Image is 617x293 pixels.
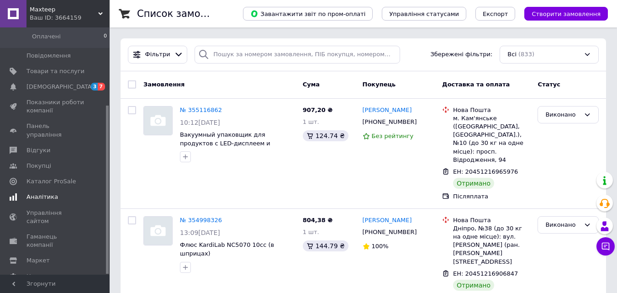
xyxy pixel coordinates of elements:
span: Покупці [26,162,51,170]
a: Фото товару [143,216,173,245]
div: Отримано [453,178,494,189]
span: 10:12[DATE] [180,119,220,126]
span: 13:09[DATE] [180,229,220,236]
span: [DEMOGRAPHIC_DATA] [26,83,94,91]
span: Управління статусами [389,11,459,17]
a: [PERSON_NAME] [363,216,412,225]
div: м. Кам'янське ([GEOGRAPHIC_DATA], [GEOGRAPHIC_DATA].), №10 (до 30 кг на одне місце): просп. Відро... [453,114,530,164]
div: Отримано [453,280,494,291]
span: Створити замовлення [532,11,601,17]
span: Фільтри [145,50,170,59]
span: ЕН: 20451216965976 [453,168,518,175]
span: Maxteep [30,5,98,14]
span: Cума [303,81,320,88]
span: 1 шт. [303,118,319,125]
span: Замовлення [143,81,185,88]
span: 7 [98,83,105,91]
span: Статус [538,81,560,88]
span: Покупець [363,81,396,88]
span: (833) [518,51,534,58]
button: Чат з покупцем [596,237,615,256]
div: Нова Пошта [453,216,530,224]
div: [PHONE_NUMBER] [361,226,419,238]
span: ЕН: 20451216906847 [453,270,518,277]
span: Повідомлення [26,52,71,60]
button: Завантажити звіт по пром-оплаті [243,7,373,21]
span: Показники роботи компанії [26,98,84,115]
div: Нова Пошта [453,106,530,114]
span: Гаманець компанії [26,233,84,249]
span: 1 шт. [303,229,319,235]
a: Фото товару [143,106,173,135]
span: Панель управління [26,122,84,139]
span: Аналітика [26,193,58,201]
span: 0 [104,32,107,41]
a: Створити замовлення [515,10,608,17]
div: Дніпро, №38 (до 30 кг на одне місце): вул. [PERSON_NAME] (ран. [PERSON_NAME][STREET_ADDRESS] [453,224,530,266]
span: Налаштування [26,272,73,281]
span: Збережені фільтри: [430,50,492,59]
span: Управління сайтом [26,209,84,225]
span: Доставка та оплата [442,81,510,88]
span: Відгуки [26,146,50,154]
span: Каталог ProSale [26,177,76,186]
div: Ваш ID: 3664159 [30,14,110,22]
input: Пошук за номером замовлення, ПІБ покупця, номером телефону, Email, номером накладної [195,46,400,64]
a: № 355116862 [180,107,222,113]
span: Оплачені [32,32,61,41]
span: Без рейтингу [372,133,414,139]
span: 100% [372,243,389,250]
span: Експорт [483,11,508,17]
span: Завантажити звіт по пром-оплаті [250,10,365,18]
h1: Список замовлень [137,8,230,19]
div: [PHONE_NUMBER] [361,116,419,128]
button: Створити замовлення [524,7,608,21]
button: Управління статусами [382,7,466,21]
span: 907,20 ₴ [303,107,333,113]
span: Маркет [26,256,50,265]
div: 144.79 ₴ [303,240,348,251]
a: № 354998326 [180,217,222,224]
div: 124.74 ₴ [303,130,348,141]
span: Всі [507,50,517,59]
img: Фото товару [144,107,172,135]
span: Товари та послуги [26,67,84,75]
a: [PERSON_NAME] [363,106,412,115]
span: 3 [91,83,98,91]
div: Післяплата [453,192,530,201]
div: Виконано [545,110,580,120]
span: 804,38 ₴ [303,217,333,224]
a: Флюс KardiLab NC5070 10cc (в шприцах) [180,241,274,257]
button: Експорт [475,7,516,21]
div: Виконано [545,220,580,230]
img: Фото товару [144,217,172,245]
a: Вакуумный упаковщик для продуктов с LED-дисплеем и резаком, FKJ-5100 / Бытовой вакууматор / Машин... [180,131,270,164]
